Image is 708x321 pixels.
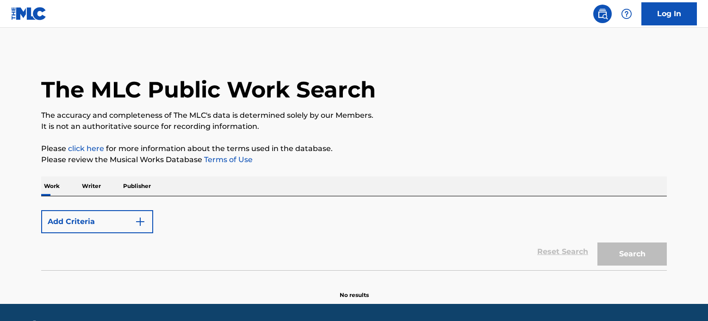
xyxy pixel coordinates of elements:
a: Terms of Use [202,155,253,164]
img: help [621,8,632,19]
p: Please review the Musical Works Database [41,154,667,165]
a: Public Search [593,5,612,23]
img: 9d2ae6d4665cec9f34b9.svg [135,216,146,227]
div: Help [617,5,636,23]
p: Work [41,176,62,196]
button: Add Criteria [41,210,153,233]
p: No results [340,280,369,299]
p: Writer [79,176,104,196]
p: It is not an authoritative source for recording information. [41,121,667,132]
p: Please for more information about the terms used in the database. [41,143,667,154]
p: The accuracy and completeness of The MLC's data is determined solely by our Members. [41,110,667,121]
h1: The MLC Public Work Search [41,76,376,103]
iframe: Chat Widget [662,277,708,321]
p: Publisher [120,176,154,196]
form: Search Form [41,206,667,270]
img: search [597,8,608,19]
a: Log In [641,2,697,25]
img: MLC Logo [11,7,47,20]
a: click here [68,144,104,153]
